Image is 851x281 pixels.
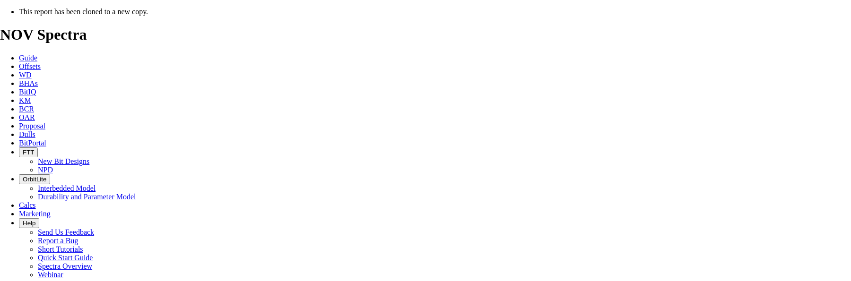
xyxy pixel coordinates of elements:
span: Help [23,220,35,227]
a: Offsets [19,62,41,70]
span: OrbitLite [23,176,46,183]
a: Guide [19,54,37,62]
a: Send Us Feedback [38,228,94,236]
button: FTT [19,147,38,157]
a: Spectra Overview [38,262,92,270]
button: Help [19,218,39,228]
span: This report has been cloned to a new copy. [19,8,148,16]
a: BHAs [19,79,38,87]
a: Calcs [19,201,36,209]
a: KM [19,96,31,104]
a: Report a Bug [38,237,78,245]
a: Dulls [19,130,35,138]
button: OrbitLite [19,174,50,184]
span: FTT [23,149,34,156]
a: Proposal [19,122,45,130]
a: BitIQ [19,88,36,96]
a: Marketing [19,210,51,218]
a: NPD [38,166,53,174]
a: New Bit Designs [38,157,89,165]
a: BitPortal [19,139,46,147]
a: OAR [19,113,35,121]
a: Interbedded Model [38,184,96,192]
a: Webinar [38,271,63,279]
a: BCR [19,105,34,113]
a: Short Tutorials [38,245,83,253]
a: Durability and Parameter Model [38,193,136,201]
a: WD [19,71,32,79]
a: Quick Start Guide [38,254,93,262]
